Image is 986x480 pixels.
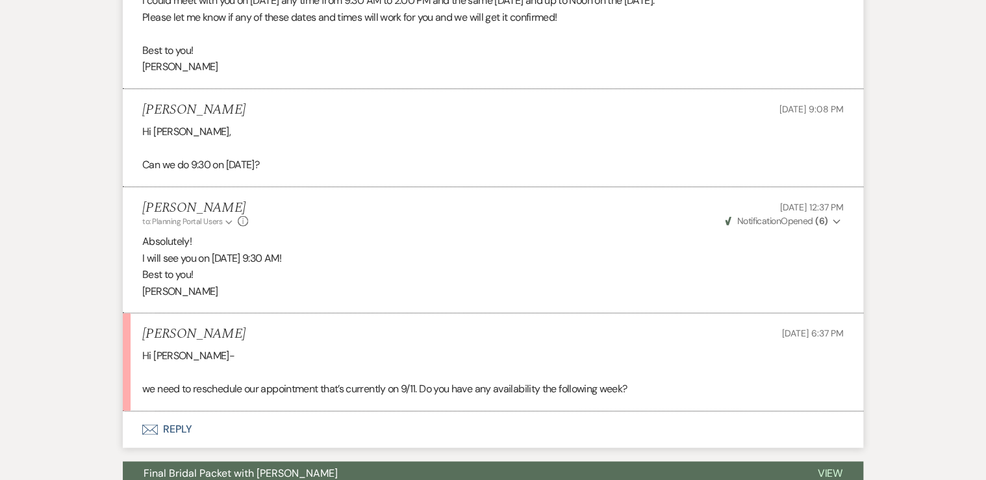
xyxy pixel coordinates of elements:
[142,9,844,26] p: Please let me know if any of these dates and times will work for you and we will get it confirmed!
[142,381,844,398] p: we need to reschedule our appointment that’s currently on 9/11. Do you have any availability the ...
[142,58,844,75] p: [PERSON_NAME]
[142,200,248,216] h5: [PERSON_NAME]
[123,411,863,448] button: Reply
[144,466,338,480] span: Final Bridal Packet with [PERSON_NAME]
[142,347,844,364] p: Hi [PERSON_NAME]-
[142,102,246,118] h5: [PERSON_NAME]
[142,216,222,227] span: to: Planning Portal Users
[142,42,844,59] p: Best to you!
[142,123,844,173] div: Hi [PERSON_NAME], Can we do 9:30 on [DATE]?
[142,266,844,283] p: Best to you!
[779,103,844,115] span: [DATE] 9:08 PM
[725,215,828,227] span: Opened
[780,201,844,213] span: [DATE] 12:37 PM
[817,466,842,480] span: View
[815,215,828,227] strong: ( 6 )
[142,250,844,267] p: I will see you on [DATE] 9:30 AM!
[782,327,844,339] span: [DATE] 6:37 PM
[142,233,844,250] p: Absolutely!
[723,214,844,228] button: NotificationOpened (6)
[737,215,780,227] span: Notification
[142,326,246,342] h5: [PERSON_NAME]
[142,283,844,300] p: [PERSON_NAME]
[142,216,234,227] button: to: Planning Portal Users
